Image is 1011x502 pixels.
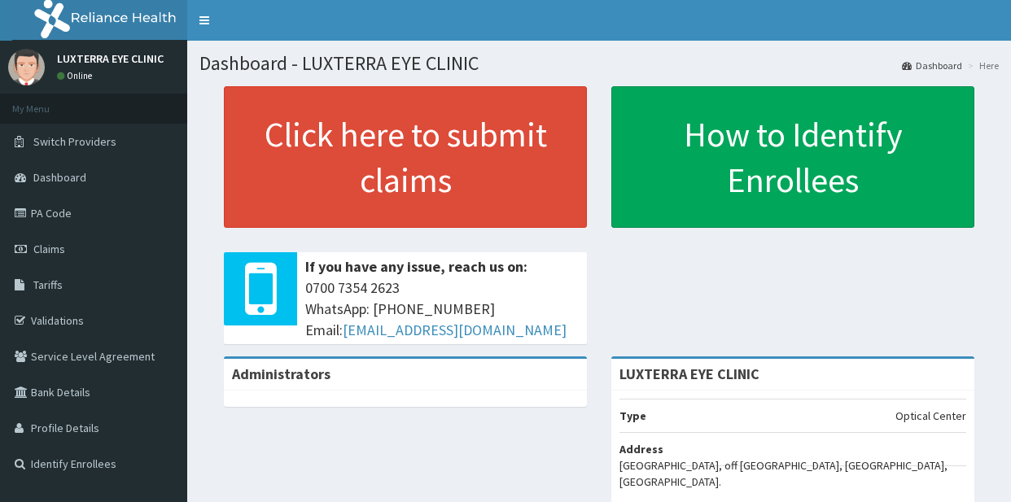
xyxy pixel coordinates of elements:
b: If you have any issue, reach us on: [305,257,527,276]
img: User Image [8,49,45,85]
strong: LUXTERRA EYE CLINIC [619,364,759,383]
span: Switch Providers [33,134,116,149]
a: Dashboard [902,59,962,72]
p: [GEOGRAPHIC_DATA], off [GEOGRAPHIC_DATA], [GEOGRAPHIC_DATA], [GEOGRAPHIC_DATA]. [619,457,966,490]
span: Claims [33,242,65,256]
p: Optical Center [895,408,966,424]
span: 0700 7354 2623 WhatsApp: [PHONE_NUMBER] Email: [305,277,579,340]
h1: Dashboard - LUXTERRA EYE CLINIC [199,53,999,74]
p: LUXTERRA EYE CLINIC [57,53,164,64]
b: Address [619,442,663,456]
a: Click here to submit claims [224,86,587,228]
a: Online [57,70,96,81]
span: Tariffs [33,277,63,292]
li: Here [964,59,999,72]
b: Type [619,408,646,423]
span: Dashboard [33,170,86,185]
b: Administrators [232,364,330,383]
a: [EMAIL_ADDRESS][DOMAIN_NAME] [343,321,567,339]
a: How to Identify Enrollees [611,86,974,228]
